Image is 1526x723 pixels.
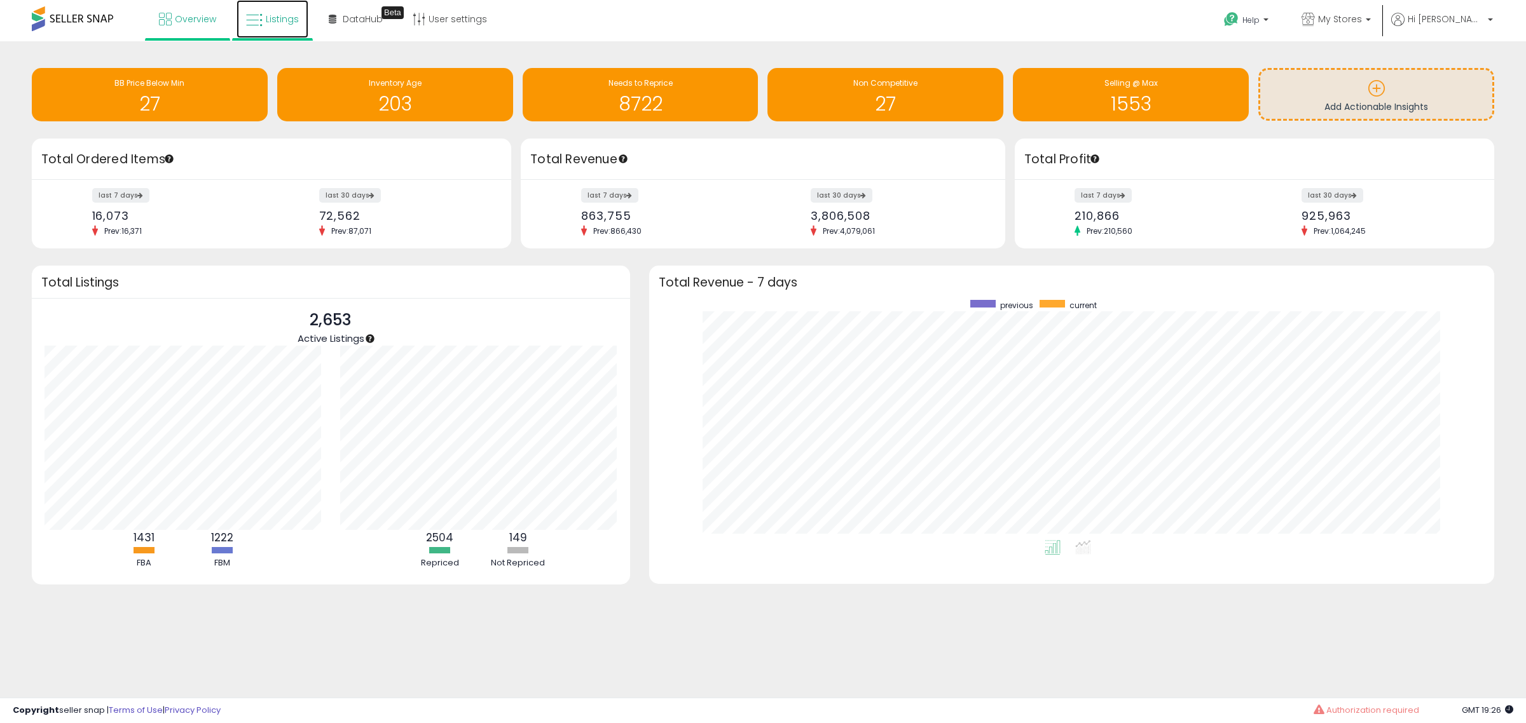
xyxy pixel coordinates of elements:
label: last 7 days [581,188,638,203]
a: Needs to Reprice 8722 [523,68,759,121]
label: last 30 days [319,188,381,203]
span: Prev: 210,560 [1080,226,1139,236]
i: Get Help [1223,11,1239,27]
h3: Total Ordered Items [41,151,502,168]
b: 149 [509,530,527,545]
div: Tooltip anchor [1089,153,1101,165]
div: Tooltip anchor [381,6,404,19]
span: Prev: 87,071 [325,226,378,236]
span: Needs to Reprice [608,78,673,88]
b: 1431 [134,530,155,545]
label: last 30 days [811,188,872,203]
span: My Stores [1318,13,1362,25]
h1: 27 [38,93,261,114]
div: Repriced [402,557,478,569]
span: previous [1000,300,1033,311]
a: Add Actionable Insights [1260,70,1492,119]
a: Inventory Age 203 [277,68,513,121]
span: Selling @ Max [1104,78,1158,88]
div: Tooltip anchor [364,333,376,344]
h1: 8722 [529,93,752,114]
div: 925,963 [1302,209,1472,222]
a: Hi [PERSON_NAME] [1391,13,1493,41]
h1: 1553 [1019,93,1242,114]
span: Prev: 16,371 [98,226,148,236]
h3: Total Revenue [530,151,996,168]
span: Add Actionable Insights [1324,100,1428,113]
a: Selling @ Max 1553 [1013,68,1249,121]
div: Not Repriced [480,557,556,569]
div: Tooltip anchor [617,153,629,165]
div: FBA [106,557,182,569]
span: Listings [266,13,299,25]
span: current [1069,300,1097,311]
span: Overview [175,13,216,25]
span: Non Competitive [853,78,918,88]
div: 210,866 [1075,209,1245,222]
h3: Total Profit [1024,151,1485,168]
b: 2504 [426,530,453,545]
div: Tooltip anchor [163,153,175,165]
div: 16,073 [92,209,263,222]
span: Inventory Age [369,78,422,88]
span: Prev: 1,064,245 [1307,226,1372,236]
a: BB Price Below Min 27 [32,68,268,121]
span: Hi [PERSON_NAME] [1408,13,1484,25]
p: 2,653 [298,308,364,332]
span: DataHub [343,13,383,25]
div: FBM [184,557,260,569]
a: Non Competitive 27 [767,68,1003,121]
span: Help [1242,15,1260,25]
span: BB Price Below Min [114,78,184,88]
b: 1222 [211,530,233,545]
span: Active Listings [298,332,364,345]
label: last 7 days [1075,188,1132,203]
h3: Total Revenue - 7 days [659,278,1485,287]
h3: Total Listings [41,278,621,287]
div: 863,755 [581,209,753,222]
div: 72,562 [319,209,490,222]
label: last 7 days [92,188,149,203]
span: Prev: 4,079,061 [816,226,881,236]
h1: 203 [284,93,507,114]
span: Prev: 866,430 [587,226,648,236]
div: 3,806,508 [811,209,983,222]
label: last 30 days [1302,188,1363,203]
a: Help [1214,2,1281,41]
h1: 27 [774,93,997,114]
